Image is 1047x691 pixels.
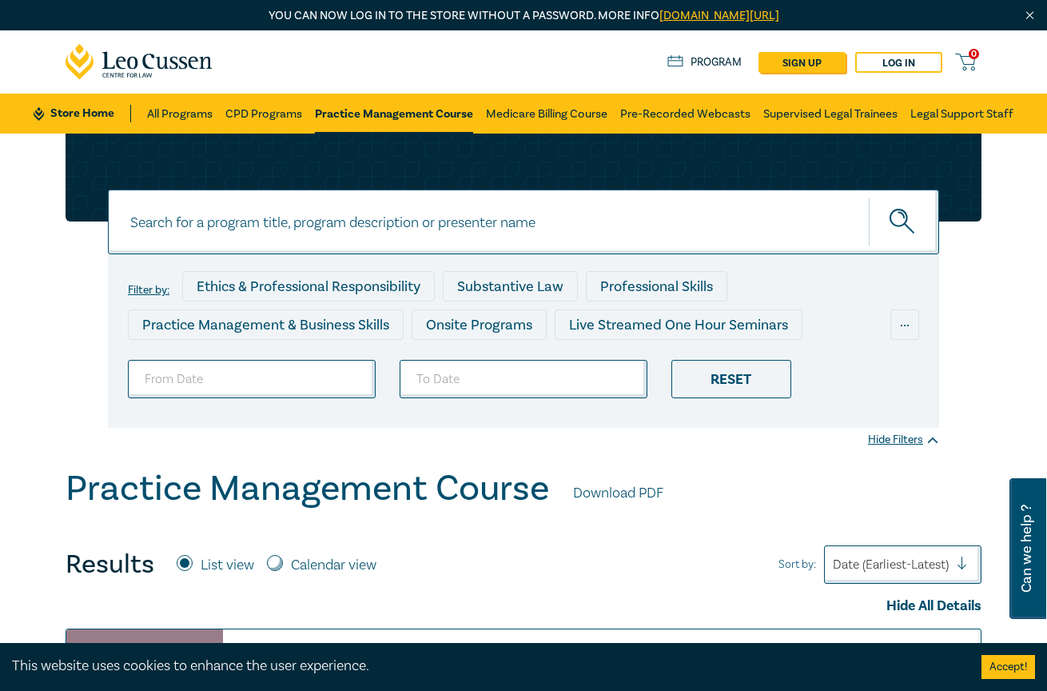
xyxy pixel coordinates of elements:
div: Hide All Details [66,596,981,617]
label: List view [201,555,254,576]
div: Hide Filters [868,432,939,448]
a: Legal Support Staff [910,94,1013,134]
h3: Practice Management Course ([DATE]) [242,641,677,689]
a: Pre-Recorded Webcasts [620,94,750,134]
a: All Programs [147,94,213,134]
input: Sort by [833,556,836,573]
h4: Results [66,549,154,581]
span: Can we help ? [1019,488,1034,609]
img: Close [1023,9,1037,22]
div: Live Streamed One Hour Seminars [555,310,802,340]
input: Search for a program title, program description or presenter name [108,190,939,254]
div: Live Streamed Conferences and Intensives [128,348,429,378]
div: Ethics & Professional Responsibility [182,271,435,302]
a: Download PDF [573,483,663,504]
label: Filter by: [128,284,169,297]
div: Professional Skills [586,271,727,302]
div: Substantive Law [443,271,578,302]
span: Sort by: [778,556,816,573]
a: Log in [855,52,942,73]
h3: $ 2,200.00 [846,641,964,678]
a: Practice Management Course ([DATE]) CPD Points24 [242,641,677,689]
input: From Date [128,360,376,398]
a: Practice Management Course [315,94,473,134]
div: This website uses cookies to enhance the user experience. [12,656,957,677]
a: Store Home [34,105,130,122]
div: Onsite Programs [412,310,547,340]
div: Live Streamed Practical Workshops [437,348,691,378]
a: [DOMAIN_NAME][URL] [659,8,779,23]
div: Reset [671,360,791,398]
a: CPD Programs [225,94,302,134]
a: Medicare Billing Course [486,94,607,134]
a: Program [667,54,742,71]
a: Supervised Legal Trainees [763,94,898,134]
div: ... [890,310,919,340]
h1: Practice Management Course [66,468,549,509]
div: Practice Management & Business Skills [128,310,404,340]
input: To Date [400,360,647,398]
span: 0 [969,49,979,59]
p: You can now log in to the store without a password. More info [66,7,981,25]
label: Calendar view [291,555,376,576]
button: Accept cookies [981,655,1035,679]
a: sign up [758,52,846,73]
